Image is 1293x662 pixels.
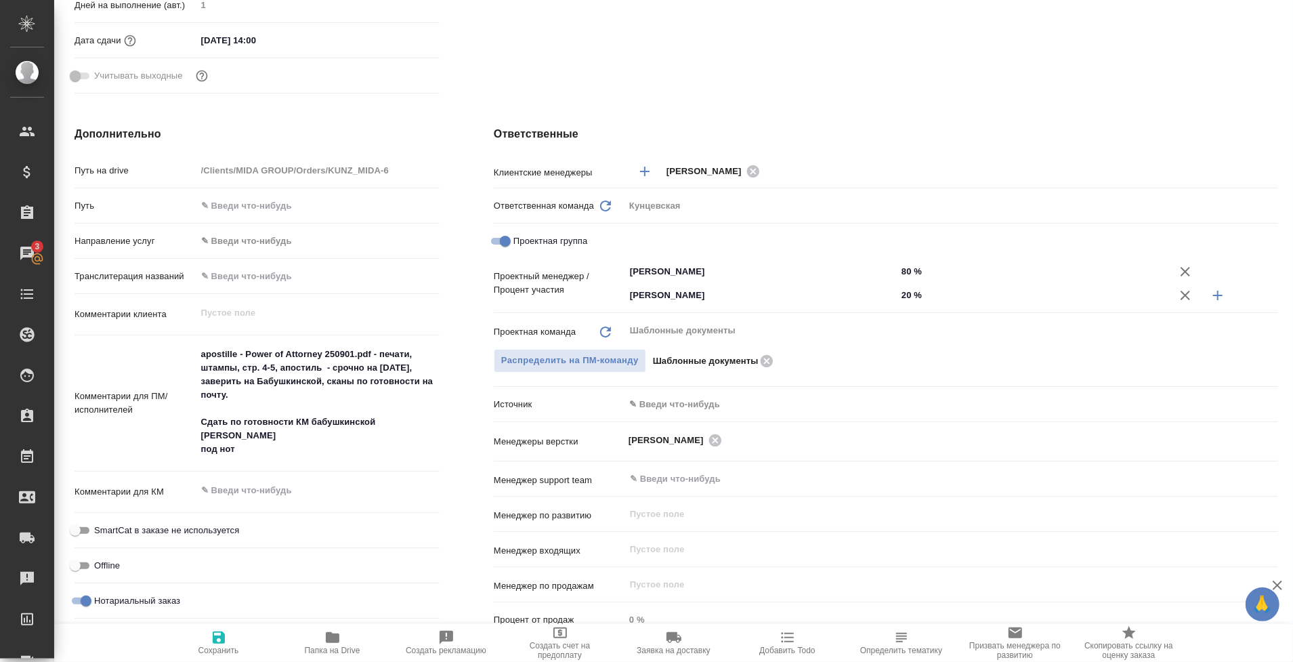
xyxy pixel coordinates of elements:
span: Определить тематику [860,646,942,655]
div: [PERSON_NAME] [666,163,764,180]
p: Транслитерация названий [75,270,196,283]
input: ✎ Введи что-нибудь [897,285,1169,305]
p: Менеджер входящих [494,544,624,558]
button: Open [1271,439,1273,442]
button: Создать рекламацию [389,624,503,662]
p: Процент от продаж [494,613,624,627]
button: Определить тематику [845,624,958,662]
p: Путь [75,199,196,213]
h4: Ответственные [494,126,1278,142]
button: Заявка на доставку [617,624,731,662]
span: Offline [94,559,120,573]
button: Open [1271,478,1273,480]
span: В заказе уже есть ответственный ПМ или ПМ группа [494,349,646,373]
button: Если добавить услуги и заполнить их объемом, то дата рассчитается автоматически [121,32,139,49]
span: 🙏 [1251,590,1274,619]
button: Open [889,270,892,273]
span: Распределить на ПМ-команду [501,353,639,369]
p: Шаблонные документы [653,354,759,368]
div: ✎ Введи что-нибудь [624,393,1278,416]
button: 🙏 [1246,587,1279,621]
span: Создать счет на предоплату [511,641,609,660]
p: Комментарии для ПМ/исполнителей [75,390,196,417]
button: Призвать менеджера по развитию [958,624,1072,662]
div: ✎ Введи что-нибудь [196,230,440,253]
p: Направление услуг [75,234,196,248]
button: Добавить менеджера [629,155,661,188]
a: 3 [3,236,51,270]
span: Создать рекламацию [406,646,486,655]
div: Кунцевская [624,194,1278,218]
input: ✎ Введи что-нибудь [897,262,1169,281]
textarea: apostille - Power of Attorney 250901.pdf - печати, штампы, стр. 4-5, апостиль - срочно на [DATE],... [196,343,440,461]
button: Выбери, если сб и вс нужно считать рабочими днями для выполнения заказа. [193,67,211,85]
p: Менеджер по продажам [494,579,624,593]
span: Добавить Todo [759,646,815,655]
span: SmartCat в заказе не используется [94,524,239,537]
p: Источник [494,398,624,411]
p: Комментарии клиента [75,308,196,321]
span: [PERSON_NAME] [666,165,750,178]
div: ✎ Введи что-нибудь [201,234,423,248]
input: Пустое поле [629,541,1246,558]
button: Open [889,294,892,297]
p: Менеджеры верстки [494,435,624,449]
button: Open [1271,170,1273,173]
div: ✎ Введи что-нибудь [629,398,1262,411]
input: Пустое поле [629,577,1246,593]
input: ✎ Введи что-нибудь [629,471,1229,487]
span: Скопировать ссылку на оценку заказа [1080,641,1178,660]
h4: Дополнительно [75,126,440,142]
span: Проектная группа [513,234,587,248]
p: Путь на drive [75,164,196,178]
button: Скопировать ссылку на оценку заказа [1072,624,1186,662]
input: ✎ Введи что-нибудь [196,266,440,286]
div: [PERSON_NAME] [629,432,726,449]
input: Пустое поле [629,506,1246,522]
span: Заявка на доставку [637,646,710,655]
button: Добавить Todo [731,624,845,662]
input: Пустое поле [196,161,440,180]
p: Комментарии для КМ [75,485,196,499]
button: Добавить [1202,279,1234,312]
input: Пустое поле [624,610,1278,629]
button: Папка на Drive [276,624,389,662]
input: ✎ Введи что-нибудь [196,196,440,215]
p: Проектная команда [494,325,576,339]
button: Создать счет на предоплату [503,624,617,662]
p: Дата сдачи [75,34,121,47]
button: Сохранить [162,624,276,662]
p: Менеджер support team [494,474,624,487]
span: Нотариальный заказ [94,594,180,608]
button: Распределить на ПМ-команду [494,349,646,373]
span: Сохранить [198,646,239,655]
p: Проектный менеджер / Процент участия [494,270,624,297]
p: Клиентские менеджеры [494,166,624,180]
span: [PERSON_NAME] [629,434,712,447]
p: Ответственная команда [494,199,594,213]
span: Папка на Drive [305,646,360,655]
span: 3 [26,240,47,253]
input: ✎ Введи что-нибудь [196,30,315,50]
span: Учитывать выходные [94,69,183,83]
span: Призвать менеджера по развитию [967,641,1064,660]
p: Менеджер по развитию [494,509,624,522]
